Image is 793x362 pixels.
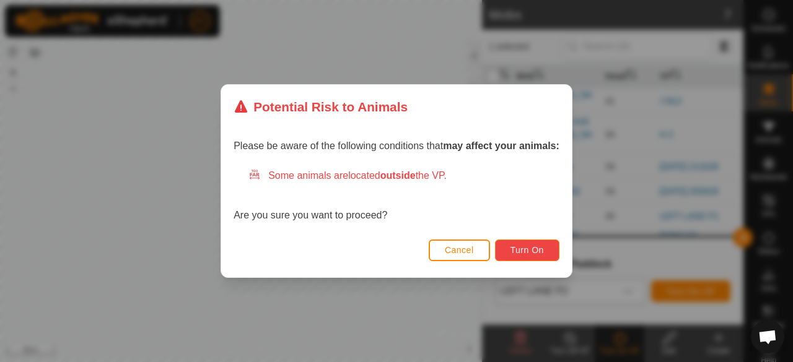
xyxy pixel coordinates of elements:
button: Turn On [495,239,559,261]
div: Open chat [751,320,784,353]
div: Potential Risk to Animals [234,97,408,116]
strong: may affect your animals: [443,140,559,151]
strong: outside [380,170,416,181]
span: located the VP. [348,170,447,181]
div: Some animals are [248,168,559,183]
span: Please be aware of the following conditions that [234,140,559,151]
button: Cancel [429,239,490,261]
span: Cancel [445,245,474,255]
span: Turn On [510,245,544,255]
div: Are you sure you want to proceed? [234,168,559,223]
